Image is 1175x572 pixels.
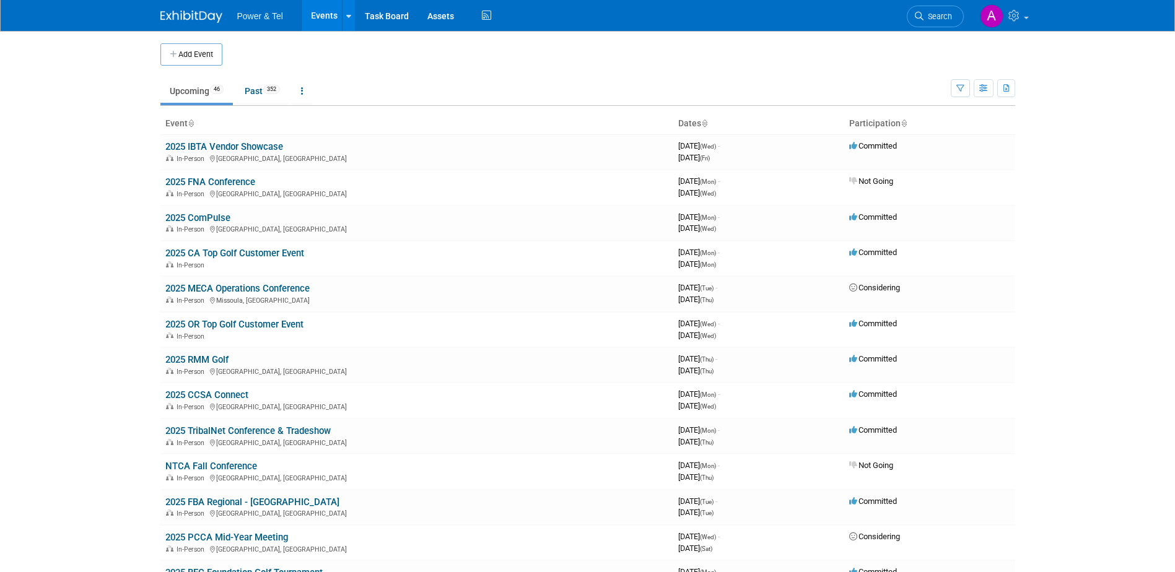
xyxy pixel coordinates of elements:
[701,118,707,128] a: Sort by Start Date
[700,462,716,469] span: (Mon)
[849,354,897,363] span: Committed
[165,366,668,376] div: [GEOGRAPHIC_DATA], [GEOGRAPHIC_DATA]
[901,118,907,128] a: Sort by Participation Type
[718,141,720,150] span: -
[177,190,208,198] span: In-Person
[166,545,173,552] img: In-Person Event
[700,403,716,410] span: (Wed)
[924,12,952,21] span: Search
[678,389,720,399] span: [DATE]
[715,496,717,506] span: -
[678,259,716,269] span: [DATE]
[678,223,716,233] span: [DATE]
[849,176,893,186] span: Not Going
[166,155,173,161] img: In-Person Event
[700,214,716,221] span: (Mon)
[165,532,288,543] a: 2025 PCCA Mid-Year Meeting
[678,188,716,197] span: [DATE]
[166,297,173,303] img: In-Person Event
[165,544,668,553] div: [GEOGRAPHIC_DATA], [GEOGRAPHIC_DATA]
[678,366,714,375] span: [DATE]
[715,354,717,363] span: -
[700,190,716,197] span: (Wed)
[700,321,716,327] span: (Wed)
[718,212,720,222] span: -
[165,319,304,330] a: 2025 OR Top Golf Customer Event
[165,425,331,436] a: 2025 TribalNet Conference & Tradeshow
[188,118,194,128] a: Sort by Event Name
[849,461,893,470] span: Not Going
[166,190,173,196] img: In-Person Event
[678,461,720,470] span: [DATE]
[165,437,668,447] div: [GEOGRAPHIC_DATA], [GEOGRAPHIC_DATA]
[165,389,248,401] a: 2025 CCSA Connect
[700,285,714,292] span: (Tue)
[177,225,208,233] span: In-Person
[678,437,714,446] span: [DATE]
[849,425,897,435] span: Committed
[718,248,720,257] span: -
[177,261,208,269] span: In-Person
[678,295,714,304] span: [DATE]
[849,532,900,541] span: Considering
[700,225,716,232] span: (Wed)
[678,248,720,257] span: [DATE]
[678,283,717,292] span: [DATE]
[718,176,720,186] span: -
[678,425,720,435] span: [DATE]
[844,113,1015,134] th: Participation
[700,332,716,339] span: (Wed)
[263,85,280,94] span: 352
[718,389,720,399] span: -
[678,401,716,410] span: [DATE]
[849,319,897,328] span: Committed
[678,508,714,517] span: [DATE]
[849,389,897,399] span: Committed
[678,331,716,340] span: [DATE]
[165,508,668,518] div: [GEOGRAPHIC_DATA], [GEOGRAPHIC_DATA]
[678,496,717,506] span: [DATE]
[160,43,222,66] button: Add Event
[177,509,208,518] span: In-Person
[166,509,173,516] img: In-Person Event
[166,225,173,232] img: In-Person Event
[700,261,716,268] span: (Mon)
[165,461,257,472] a: NTCA Fall Conference
[165,223,668,233] div: [GEOGRAPHIC_DATA], [GEOGRAPHIC_DATA]
[849,283,900,292] span: Considering
[166,261,173,267] img: In-Person Event
[166,474,173,480] img: In-Person Event
[165,295,668,305] div: Missoula, [GEOGRAPHIC_DATA]
[165,283,310,294] a: 2025 MECA Operations Conference
[177,368,208,376] span: In-Person
[907,6,964,27] a: Search
[678,354,717,363] span: [DATE]
[160,11,222,23] img: ExhibitDay
[177,439,208,447] span: In-Person
[678,153,710,162] span: [DATE]
[718,425,720,435] span: -
[166,368,173,374] img: In-Person Event
[166,439,173,445] img: In-Person Event
[165,153,668,163] div: [GEOGRAPHIC_DATA], [GEOGRAPHIC_DATA]
[980,4,1003,28] img: Alina Dorion
[210,85,224,94] span: 46
[166,332,173,339] img: In-Person Event
[678,141,720,150] span: [DATE]
[849,212,897,222] span: Committed
[849,248,897,257] span: Committed
[177,545,208,553] span: In-Person
[177,297,208,305] span: In-Person
[715,283,717,292] span: -
[165,141,283,152] a: 2025 IBTA Vendor Showcase
[700,155,710,162] span: (Fri)
[700,474,714,481] span: (Thu)
[700,427,716,434] span: (Mon)
[160,79,233,103] a: Upcoming46
[177,403,208,411] span: In-Person
[165,496,339,508] a: 2025 FBA Regional - [GEOGRAPHIC_DATA]
[678,544,712,553] span: [DATE]
[700,178,716,185] span: (Mon)
[700,509,714,516] span: (Tue)
[235,79,289,103] a: Past352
